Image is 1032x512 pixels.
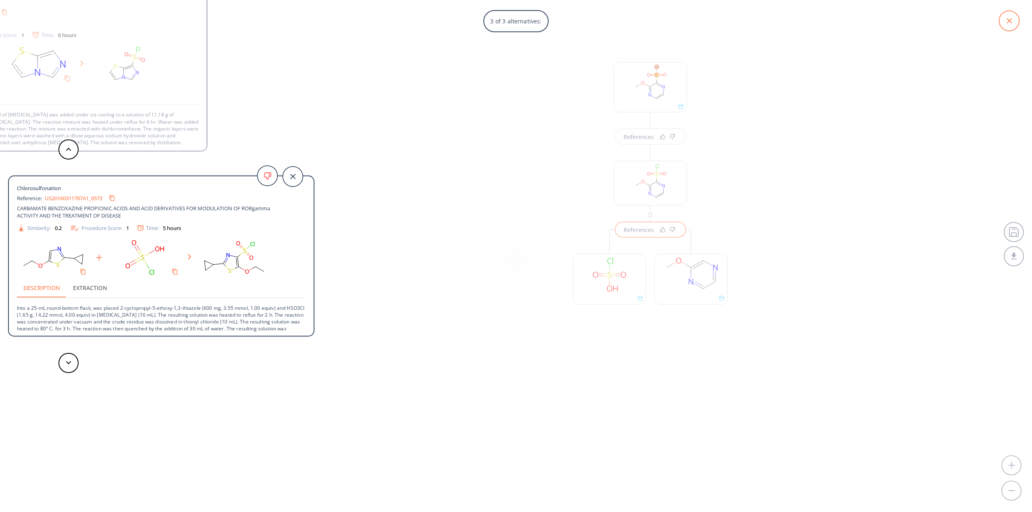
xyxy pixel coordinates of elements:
[126,226,129,231] div: 1
[17,278,306,297] div: procedure tabs
[106,192,119,205] button: Copy to clipboard
[17,184,64,192] span: Chlorosulfonation
[109,237,181,278] svg: O=S(=O)(O)Cl
[486,13,545,29] p: 3 of 3 alternatives:
[55,226,62,231] div: 0.2
[17,194,45,201] span: Reference:
[70,223,129,233] div: Procedure Score:
[198,237,270,278] svg: CCOc1sc(C2CC2)nc1S(=O)(=O)Cl
[17,205,277,219] span: CARBAMATE BENZOXAZINE PROPIONIC ACIDS AND ACID DERIVATIVES FOR MODULATION OF RORgamma ACTIVITY AN...
[169,265,181,278] button: Copy to clipboard
[163,226,181,231] div: 5 hours
[67,278,114,297] button: Extraction
[17,237,89,278] svg: CCOc1cnc(C2CC2)s1
[17,224,62,232] div: Similarity:
[77,265,89,278] button: Copy to clipboard
[137,225,181,231] div: Time:
[17,298,306,366] p: Into a 25-mL round-bottom flask, was placed 2-cyclopropyl-5-ethoxy-1,3-thiazole (600 mg, 3.55 mmo...
[45,195,102,201] a: US20160311787A1_0573
[17,278,67,297] button: Description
